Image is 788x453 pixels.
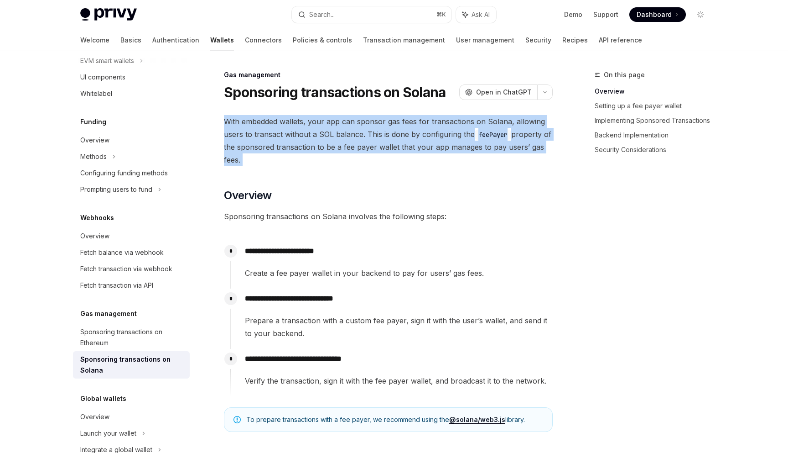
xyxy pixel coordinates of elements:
[80,354,184,376] div: Sponsoring transactions on Solana
[224,210,553,223] span: Sponsoring transactions on Solana involves the following steps:
[80,280,153,291] div: Fetch transaction via API
[562,29,588,51] a: Recipes
[80,247,164,258] div: Fetch balance via webhook
[73,165,190,181] a: Configuring funding methods
[595,99,715,113] a: Setting up a fee payer wallet
[476,88,532,97] span: Open in ChatGPT
[629,7,686,22] a: Dashboard
[224,84,446,100] h1: Sponsoring transactions on Solana
[73,351,190,379] a: Sponsoring transactions on Solana
[80,231,109,242] div: Overview
[456,29,514,51] a: User management
[292,6,451,23] button: Search...⌘K
[73,324,190,351] a: Sponsoring transactions on Ethereum
[120,29,141,51] a: Basics
[245,267,552,279] span: Create a fee payer wallet in your backend to pay for users’ gas fees.
[363,29,445,51] a: Transaction management
[80,263,172,274] div: Fetch transaction via webhook
[595,84,715,99] a: Overview
[456,6,496,23] button: Ask AI
[80,168,168,179] div: Configuring funding methods
[246,415,543,424] span: To prepare transactions with a fee payer, we recommend using the library.
[80,88,112,99] div: Whitelabel
[80,8,137,21] img: light logo
[459,84,537,100] button: Open in ChatGPT
[80,308,137,319] h5: Gas management
[73,277,190,294] a: Fetch transaction via API
[595,142,715,157] a: Security Considerations
[80,151,107,162] div: Methods
[233,416,241,423] svg: Note
[73,244,190,261] a: Fetch balance via webhook
[73,132,190,148] a: Overview
[73,261,190,277] a: Fetch transaction via webhook
[80,184,152,195] div: Prompting users to fund
[80,72,125,83] div: UI components
[224,115,553,166] span: With embedded wallets, your app can sponsor gas fees for transactions on Solana, allowing users t...
[436,11,446,18] span: ⌘ K
[472,10,490,19] span: Ask AI
[80,411,109,422] div: Overview
[293,29,352,51] a: Policies & controls
[152,29,199,51] a: Authentication
[564,10,582,19] a: Demo
[599,29,642,51] a: API reference
[210,29,234,51] a: Wallets
[637,10,672,19] span: Dashboard
[593,10,618,19] a: Support
[73,85,190,102] a: Whitelabel
[604,69,645,80] span: On this page
[245,314,552,340] span: Prepare a transaction with a custom fee payer, sign it with the user’s wallet, and send it to you...
[80,135,109,146] div: Overview
[224,188,271,203] span: Overview
[595,113,715,128] a: Implementing Sponsored Transactions
[525,29,551,51] a: Security
[595,128,715,142] a: Backend Implementation
[245,29,282,51] a: Connectors
[475,130,511,140] code: feePayer
[245,374,552,387] span: Verify the transaction, sign it with the fee payer wallet, and broadcast it to the network.
[80,393,126,404] h5: Global wallets
[693,7,708,22] button: Toggle dark mode
[73,409,190,425] a: Overview
[80,212,114,223] h5: Webhooks
[80,428,136,439] div: Launch your wallet
[449,416,505,424] a: @solana/web3.js
[80,327,184,348] div: Sponsoring transactions on Ethereum
[73,69,190,85] a: UI components
[309,9,335,20] div: Search...
[80,116,106,127] h5: Funding
[73,228,190,244] a: Overview
[224,70,553,79] div: Gas management
[80,29,109,51] a: Welcome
